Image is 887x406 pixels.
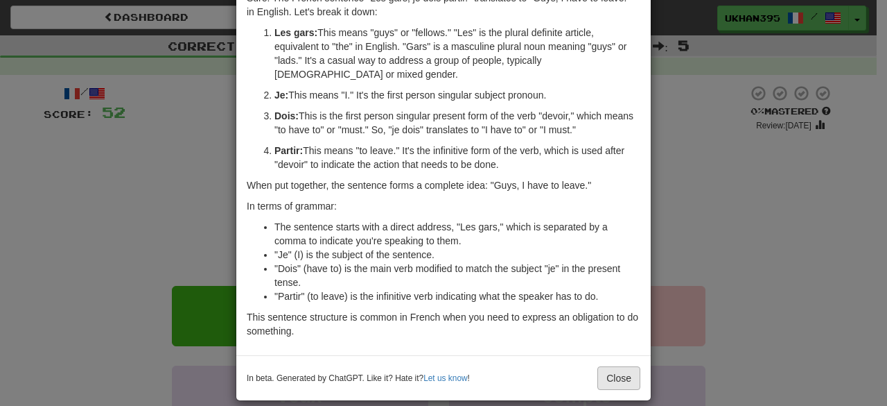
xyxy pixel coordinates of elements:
[274,289,640,303] li: "Partir" (to leave) is the infinitive verb indicating what the speaker has to do.
[247,310,640,338] p: This sentence structure is common in French when you need to express an obligation to do something.
[274,248,640,262] li: "Je" (I) is the subject of the sentence.
[274,109,640,137] p: This is the first person singular present form of the verb "devoir," which means "to have to" or ...
[597,366,640,390] button: Close
[274,90,288,101] strong: Je:
[247,199,640,213] p: In terms of grammar:
[274,220,640,248] li: The sentence starts with a direct address, "Les gars," which is separated by a comma to indicate ...
[274,27,317,38] strong: Les gars:
[274,110,299,121] strong: Dois:
[274,88,640,102] p: This means "I." It's the first person singular subject pronoun.
[247,178,640,192] p: When put together, the sentence forms a complete idea: "Guys, I have to leave."
[423,373,467,383] a: Let us know
[274,26,640,81] p: This means "guys" or "fellows." "Les" is the plural definite article, equivalent to "the" in Engl...
[274,262,640,289] li: "Dois" (have to) is the main verb modified to match the subject "je" in the present tense.
[274,145,303,156] strong: Partir:
[274,144,640,171] p: This means "to leave." It's the infinitive form of the verb, which is used after "devoir" to indi...
[247,373,470,384] small: In beta. Generated by ChatGPT. Like it? Hate it? !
